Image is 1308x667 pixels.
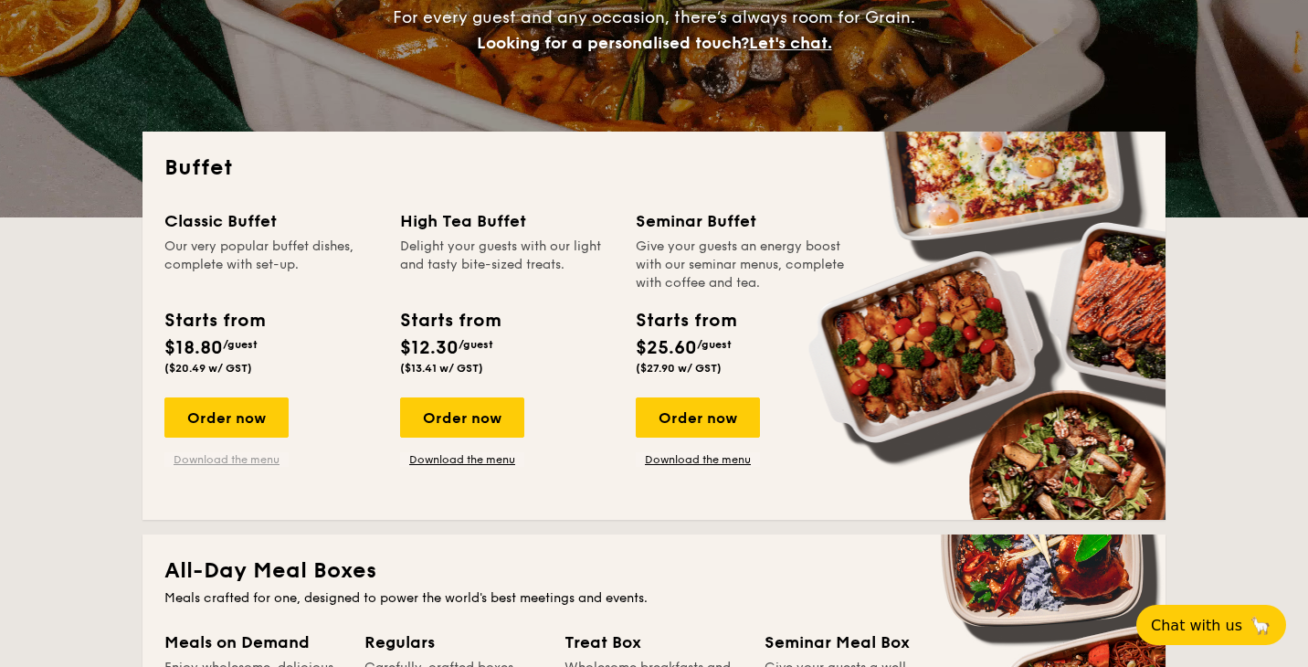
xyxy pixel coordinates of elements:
span: ($13.41 w/ GST) [400,362,483,375]
span: $18.80 [164,337,223,359]
div: Starts from [164,307,264,334]
div: Treat Box [564,630,743,655]
div: Regulars [364,630,543,655]
span: Looking for a personalised touch? [477,33,749,53]
span: ($27.90 w/ GST) [636,362,722,375]
div: Order now [400,397,524,438]
a: Download the menu [636,452,760,467]
span: /guest [697,338,732,351]
div: Starts from [400,307,500,334]
span: Chat with us [1151,617,1242,634]
button: Chat with us🦙 [1136,605,1286,645]
div: Delight your guests with our light and tasty bite-sized treats. [400,238,614,292]
div: Meals on Demand [164,630,343,655]
div: Order now [636,397,760,438]
div: Seminar Meal Box [765,630,943,655]
div: Starts from [636,307,735,334]
div: Give your guests an energy boost with our seminar menus, complete with coffee and tea. [636,238,849,292]
a: Download the menu [400,452,524,467]
span: ($20.49 w/ GST) [164,362,252,375]
div: Order now [164,397,289,438]
h2: Buffet [164,154,1144,183]
h2: All-Day Meal Boxes [164,556,1144,586]
span: $12.30 [400,337,459,359]
div: Classic Buffet [164,208,378,234]
span: /guest [459,338,493,351]
span: /guest [223,338,258,351]
span: Let's chat. [749,33,832,53]
div: Our very popular buffet dishes, complete with set-up. [164,238,378,292]
span: $25.60 [636,337,697,359]
div: High Tea Buffet [400,208,614,234]
div: Seminar Buffet [636,208,849,234]
span: 🦙 [1250,615,1271,636]
a: Download the menu [164,452,289,467]
div: Meals crafted for one, designed to power the world's best meetings and events. [164,589,1144,608]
